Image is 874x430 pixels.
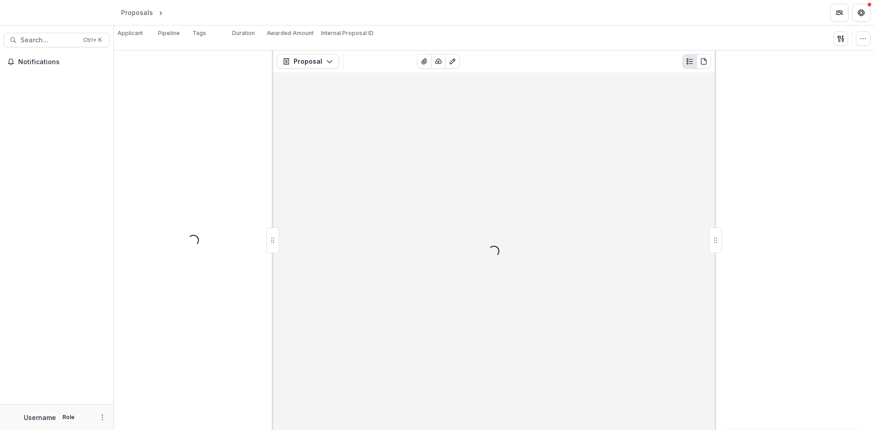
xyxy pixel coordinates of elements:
p: Username [24,413,56,422]
p: Internal Proposal ID [321,29,374,37]
div: Proposals [121,8,153,17]
button: Proposal [277,54,339,69]
button: Edit as form [445,54,460,69]
p: Awarded Amount [267,29,314,37]
p: Tags [193,29,206,37]
button: Notifications [4,55,110,69]
button: Get Help [852,4,870,22]
button: Partners [830,4,849,22]
p: Duration [232,29,255,37]
button: More [97,412,108,423]
div: Ctrl + K [81,35,104,45]
p: Pipeline [158,29,180,37]
button: Search... [4,33,110,47]
button: View Attached Files [417,54,432,69]
a: Proposals [117,6,157,19]
p: Applicant [117,29,143,37]
span: Notifications [18,58,106,66]
p: Role [60,413,77,421]
button: PDF view [696,54,711,69]
nav: breadcrumb [117,6,203,19]
span: Search... [20,36,78,44]
button: Plaintext view [682,54,697,69]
